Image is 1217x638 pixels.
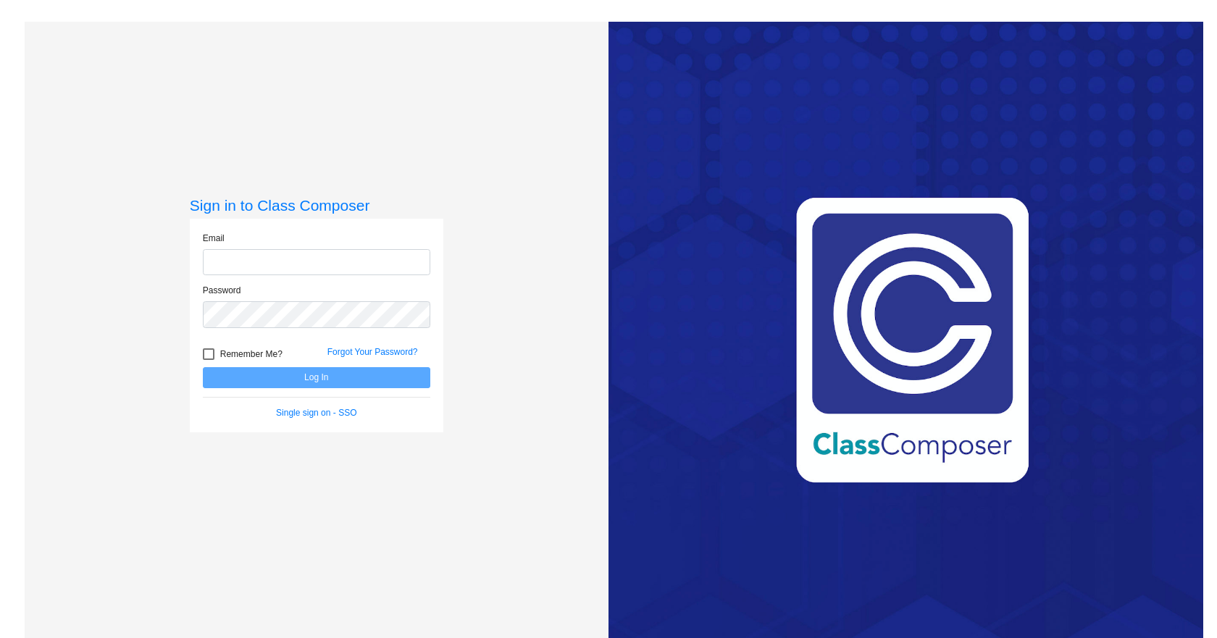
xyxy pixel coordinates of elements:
span: Remember Me? [220,345,283,363]
label: Password [203,284,241,297]
button: Log In [203,367,430,388]
a: Single sign on - SSO [276,408,356,418]
label: Email [203,232,225,245]
a: Forgot Your Password? [327,347,418,357]
h3: Sign in to Class Composer [190,196,443,214]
